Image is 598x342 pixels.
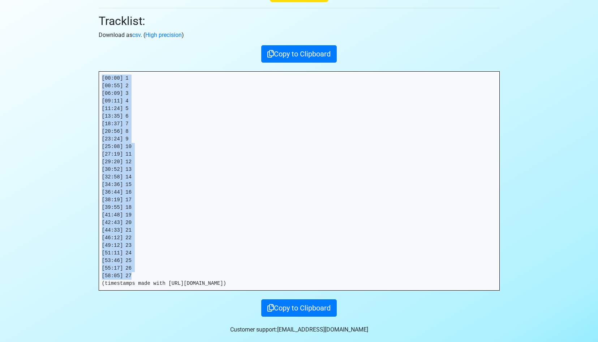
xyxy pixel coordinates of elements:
pre: [00:00] 1 [00:55] 2 [06:09] 3 [09:11] 4 [11:24] 5 [13:35] 6 [18:37] 7 [20:56] 8 [23:24] 9 [25:08]... [99,72,499,290]
iframe: Drift Widget Chat Controller [562,306,589,333]
a: High precision [145,31,182,38]
button: Copy to Clipboard [261,45,337,63]
a: csv [132,31,141,38]
button: Copy to Clipboard [261,299,337,317]
h2: Tracklist: [99,14,500,28]
p: Download as . ( ) [99,31,500,39]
